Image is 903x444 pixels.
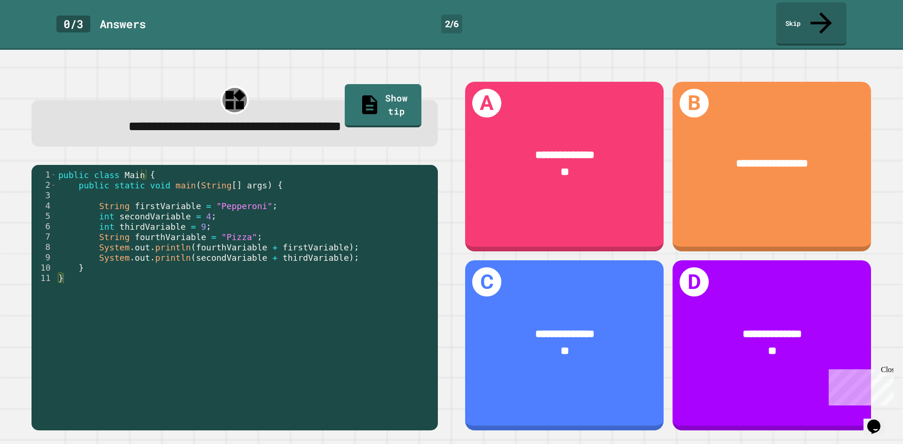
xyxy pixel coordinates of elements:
[32,273,56,283] div: 11
[32,201,56,211] div: 4
[680,267,709,296] h1: D
[51,170,56,180] span: Toggle code folding, rows 1 through 11
[32,242,56,252] div: 8
[32,221,56,232] div: 6
[4,4,65,60] div: Chat with us now!Close
[776,2,847,46] a: Skip
[100,16,146,32] div: Answer s
[32,232,56,242] div: 7
[32,211,56,221] div: 5
[441,15,462,33] div: 2 / 6
[32,180,56,190] div: 2
[680,89,709,118] h1: B
[32,252,56,263] div: 9
[863,406,894,435] iframe: chat widget
[472,267,501,296] h1: C
[51,180,56,190] span: Toggle code folding, rows 2 through 10
[825,366,894,405] iframe: chat widget
[32,170,56,180] div: 1
[32,263,56,273] div: 10
[345,84,421,127] a: Show tip
[56,16,90,32] div: 0 / 3
[32,190,56,201] div: 3
[472,89,501,118] h1: A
